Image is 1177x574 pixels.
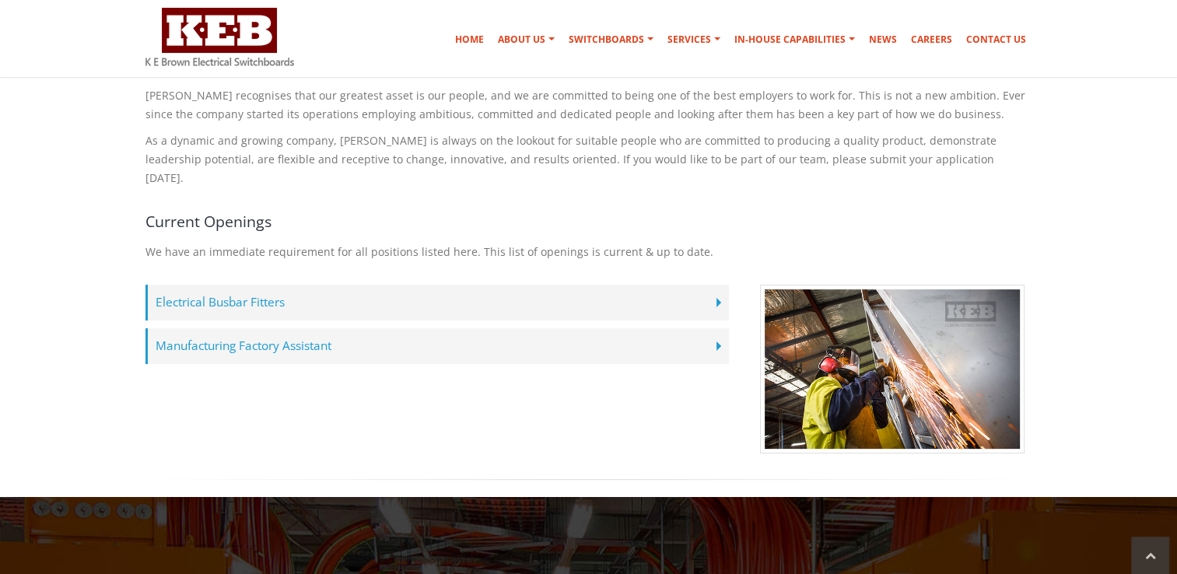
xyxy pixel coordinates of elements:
a: Home [449,24,490,55]
a: News [863,24,903,55]
img: K E Brown Electrical Switchboards [145,8,294,66]
a: Careers [905,24,958,55]
h4: Current Openings [145,211,1032,232]
a: Switchboards [562,24,660,55]
p: [PERSON_NAME] recognises that our greatest asset is our people, and we are committed to being one... [145,86,1032,124]
label: Manufacturing Factory Assistant [145,328,729,364]
a: Contact Us [960,24,1032,55]
a: In-house Capabilities [728,24,861,55]
p: We have an immediate requirement for all positions listed here. This list of openings is current ... [145,243,1032,261]
a: Services [661,24,727,55]
p: As a dynamic and growing company, [PERSON_NAME] is always on the lookout for suitable people who ... [145,131,1032,187]
a: About Us [492,24,561,55]
label: Electrical Busbar Fitters [145,285,729,320]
